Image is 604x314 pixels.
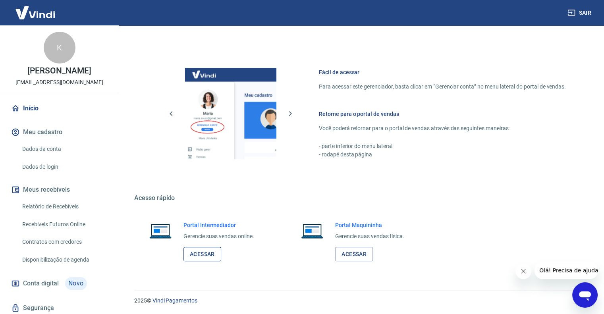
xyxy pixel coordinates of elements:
[319,142,566,150] p: - parte inferior do menu lateral
[183,221,254,229] h6: Portal Intermediador
[19,252,109,268] a: Disponibilização de agenda
[319,68,566,76] h6: Fácil de acessar
[134,297,585,305] p: 2025 ©
[572,282,598,308] iframe: Botão para abrir a janela de mensagens
[10,181,109,198] button: Meus recebíveis
[23,278,59,289] span: Conta digital
[335,232,404,241] p: Gerencie suas vendas física.
[19,234,109,250] a: Contratos com credores
[19,159,109,175] a: Dados de login
[183,247,221,262] a: Acessar
[5,6,67,12] span: Olá! Precisa de ajuda?
[15,78,103,87] p: [EMAIL_ADDRESS][DOMAIN_NAME]
[10,0,61,25] img: Vindi
[566,6,594,20] button: Sair
[335,247,373,262] a: Acessar
[19,198,109,215] a: Relatório de Recebíveis
[44,32,75,64] div: K
[515,263,531,279] iframe: Fechar mensagem
[65,277,87,290] span: Novo
[10,123,109,141] button: Meu cadastro
[152,297,197,304] a: Vindi Pagamentos
[295,221,329,240] img: Imagem de um notebook aberto
[185,68,276,159] img: Imagem da dashboard mostrando o botão de gerenciar conta na sidebar no lado esquerdo
[319,110,566,118] h6: Retorne para o portal de vendas
[319,124,566,133] p: Você poderá retornar para o portal de vendas através das seguintes maneiras:
[319,83,566,91] p: Para acessar este gerenciador, basta clicar em “Gerenciar conta” no menu lateral do portal de ven...
[10,100,109,117] a: Início
[319,150,566,159] p: - rodapé desta página
[27,67,91,75] p: [PERSON_NAME]
[134,194,585,202] h5: Acesso rápido
[183,232,254,241] p: Gerencie suas vendas online.
[19,216,109,233] a: Recebíveis Futuros Online
[335,221,404,229] h6: Portal Maquininha
[10,274,109,293] a: Conta digitalNovo
[535,262,598,279] iframe: Mensagem da empresa
[19,141,109,157] a: Dados da conta
[144,221,177,240] img: Imagem de um notebook aberto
